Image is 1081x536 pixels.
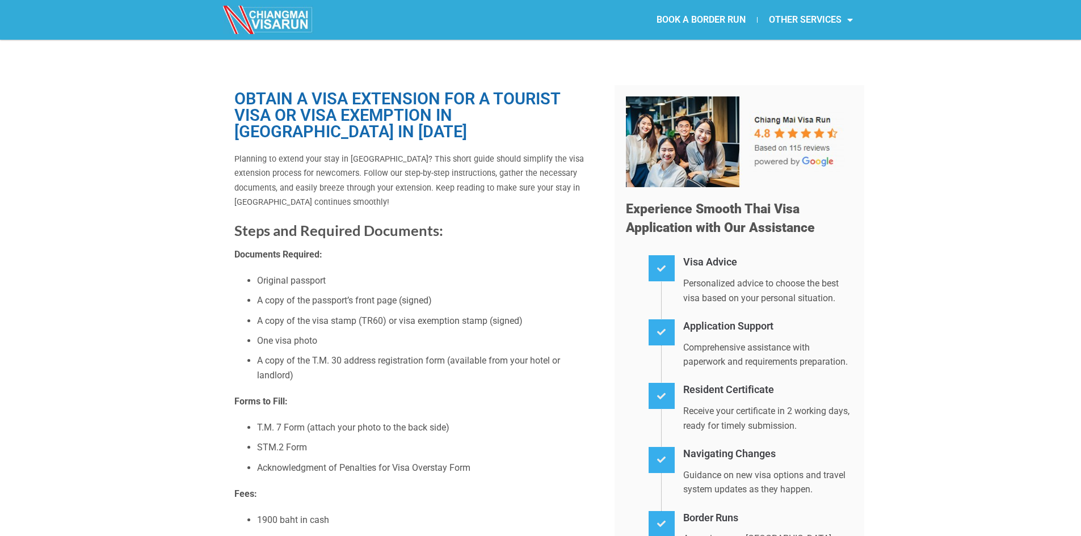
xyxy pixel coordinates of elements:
li: A copy of the passport’s front page (signed) [257,293,598,308]
h1: Obtain a Visa Extension for a Tourist Visa or Visa Exemption in [GEOGRAPHIC_DATA] in [DATE] [234,91,598,140]
strong: Documents Required: [234,249,322,260]
li: T.M. 7 Form (attach your photo to the back side) [257,420,598,435]
li: STM.2 Form [257,440,598,455]
p: Guidance on new visa options and travel system updates as they happen. [683,468,853,497]
p: Comprehensive assistance with paperwork and requirements preparation. [683,340,853,369]
strong: Forms to Fill: [234,396,288,407]
h4: Resident Certificate [683,382,853,398]
strong: Fees: [234,488,257,499]
span: Experience Smooth Thai Visa Application with Our Assistance [626,201,815,236]
li: Acknowledgment of Penalties for Visa Overstay Form [257,461,598,475]
a: BOOK A BORDER RUN [645,7,757,33]
li: One visa photo [257,334,598,348]
h4: Application Support [683,318,853,335]
h2: Steps and Required Documents: [234,221,598,240]
nav: Menu [541,7,864,33]
span: Planning to extend your stay in [GEOGRAPHIC_DATA]? This short guide should simplify the visa exte... [234,154,584,208]
p: Receive your certificate in 2 working days, ready for timely submission. [683,404,853,433]
img: Our 5-star team [626,96,853,187]
li: A copy of the T.M. 30 address registration form (available from your hotel or landlord) [257,353,598,382]
li: 1900 baht in cash [257,513,598,527]
p: Personalized advice to choose the best visa based on your personal situation. [683,276,853,305]
a: Border Runs [683,512,738,524]
li: Original passport [257,273,598,288]
h4: Visa Advice [683,254,853,271]
li: A copy of the visa stamp (TR60) or visa exemption stamp (signed) [257,314,598,328]
h4: Navigating Changes [683,446,853,462]
a: OTHER SERVICES [758,7,864,33]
